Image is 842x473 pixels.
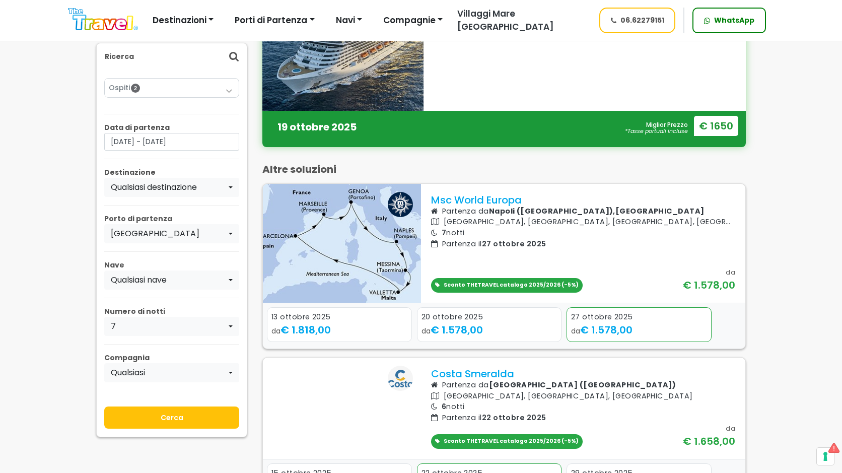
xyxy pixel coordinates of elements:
p: notti [431,228,735,239]
a: Ospiti2 [109,83,235,93]
div: Qualsiasi destinazione [111,181,227,193]
span: WhatsApp [714,15,754,26]
img: Logo The Travel [68,8,138,31]
p: notti [431,401,735,413]
div: 1 / 3 [267,307,412,345]
b: [GEOGRAPHIC_DATA] ([GEOGRAPHIC_DATA]) [489,380,676,390]
div: € 1.658,00 [683,434,735,449]
b: Napoli ([GEOGRAPHIC_DATA]),[GEOGRAPHIC_DATA] [489,206,705,216]
span: 22 ottobre 2025 [482,413,546,423]
button: Porti di Partenza [228,11,321,31]
a: 06.62279151 [599,8,676,33]
p: Altre soluzioni [262,163,746,175]
span: 2 [131,84,140,93]
a: Costa Smeralda Partenza da[GEOGRAPHIC_DATA] ([GEOGRAPHIC_DATA]) [GEOGRAPHIC_DATA], [GEOGRAPHIC_DA... [431,368,735,448]
span: € 1.818,00 [280,323,331,337]
p: Destinazione [104,167,239,178]
a: Msc World Europa Partenza daNapoli ([GEOGRAPHIC_DATA]),[GEOGRAPHIC_DATA] [GEOGRAPHIC_DATA], [GEOG... [431,194,735,293]
a: 13 ottobre 2025 da€ 1.818,00 [267,307,412,343]
a: Villaggi Mare [GEOGRAPHIC_DATA] [449,8,590,33]
div: 3 / 3 [567,307,712,345]
p: Partenza da [431,380,735,391]
button: 7 [104,317,239,336]
p: [GEOGRAPHIC_DATA], [GEOGRAPHIC_DATA], [GEOGRAPHIC_DATA], [GEOGRAPHIC_DATA], [GEOGRAPHIC_DATA], [G... [431,217,735,228]
span: Sconto THETRAVEL catalogo 2025/2026 (-5%) [444,437,579,445]
p: Partenza il [431,239,735,250]
span: Sconto THETRAVEL catalogo 2025/2026 (-5%) [444,281,579,289]
button: Compagnie [377,11,449,31]
span: 6 [442,401,446,412]
p: Compagnia [104,353,239,363]
button: Destinazioni [146,11,220,31]
span: 7 [442,228,446,238]
div: da [422,322,557,337]
strong: € 1650 [694,116,738,136]
img: msc logo [388,192,413,217]
button: Navi [329,11,369,31]
button: Qualsiasi [104,363,239,382]
span: € 1.578,00 [431,323,483,337]
p: Partenza da [431,206,735,217]
div: [GEOGRAPHIC_DATA] [111,228,227,240]
div: da [271,322,407,337]
a: 20 ottobre 2025 da€ 1.578,00 [417,307,562,343]
a: WhatsApp [692,8,766,33]
span: Villaggi Mare [GEOGRAPHIC_DATA] [457,8,554,33]
p: Numero di notti [104,306,239,317]
span: Miglior Prezzo [625,121,688,134]
p: Nave [104,260,239,271]
p: Ricerca [105,51,134,62]
img: costa logo [388,366,413,391]
p: Data di partenza [104,122,239,133]
button: Qualsiasi nave [104,271,239,290]
p: Msc World Europa [431,194,735,206]
p: Partenza il [431,413,735,424]
div: Qualsiasi nave [111,274,227,286]
b: 19 ottobre 2025 [277,120,357,134]
em: *Tasse portuali incluse [625,128,688,134]
span: 27 ottobre 2025 [482,239,546,249]
div: 27 ottobre 2025 [571,312,707,323]
button: Napoli [104,224,239,243]
p: [GEOGRAPHIC_DATA], [GEOGRAPHIC_DATA], [GEOGRAPHIC_DATA] [431,391,735,402]
a: 27 ottobre 2025 da€ 1.578,00 [567,307,712,343]
div: da [726,424,735,434]
div: da [726,267,735,278]
span: € 1.578,00 [580,323,633,337]
button: Qualsiasi destinazione [104,178,239,197]
div: 2 / 3 [417,307,562,345]
div: da [571,322,707,337]
div: 7 [111,320,227,332]
img: UU2K.jpg [263,184,421,303]
p: Porto di partenza [104,214,239,224]
div: Ricerca [97,43,247,70]
span: 06.62279151 [620,15,664,26]
input: Cerca [104,407,239,429]
div: Qualsiasi [111,367,227,379]
div: 13 ottobre 2025 [271,312,407,323]
a: 19 ottobre 2025 Miglior Prezzo*Tasse portuali incluse € 1650 [262,111,746,147]
p: Costa Smeralda [431,368,735,380]
div: 20 ottobre 2025 [422,312,557,323]
div: € 1.578,00 [683,278,735,293]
